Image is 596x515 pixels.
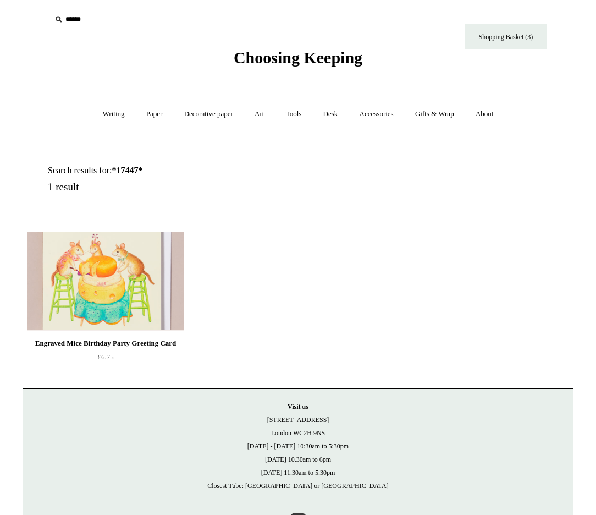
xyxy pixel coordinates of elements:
[97,353,113,361] span: £6.75
[466,100,504,129] a: About
[350,100,404,129] a: Accessories
[174,100,243,129] a: Decorative paper
[30,337,181,350] div: Engraved Mice Birthday Party Greeting Card
[27,232,184,331] img: Engraved Mice Birthday Party Greeting Card
[313,100,348,129] a: Desk
[27,232,184,331] a: Engraved Mice Birthday Party Greeting Card Engraved Mice Birthday Party Greeting Card
[288,403,308,410] strong: Visit us
[405,100,464,129] a: Gifts & Wrap
[234,57,362,65] a: Choosing Keeping
[93,100,135,129] a: Writing
[48,165,311,176] h1: Search results for:
[136,100,173,129] a: Paper
[34,400,562,492] p: [STREET_ADDRESS] London WC2H 9NS [DATE] - [DATE] 10:30am to 5:30pm [DATE] 10.30am to 6pm [DATE] 1...
[234,48,362,67] span: Choosing Keeping
[465,24,547,49] a: Shopping Basket (3)
[245,100,274,129] a: Art
[27,337,184,382] a: Engraved Mice Birthday Party Greeting Card £6.75
[276,100,312,129] a: Tools
[48,181,311,194] h5: 1 result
